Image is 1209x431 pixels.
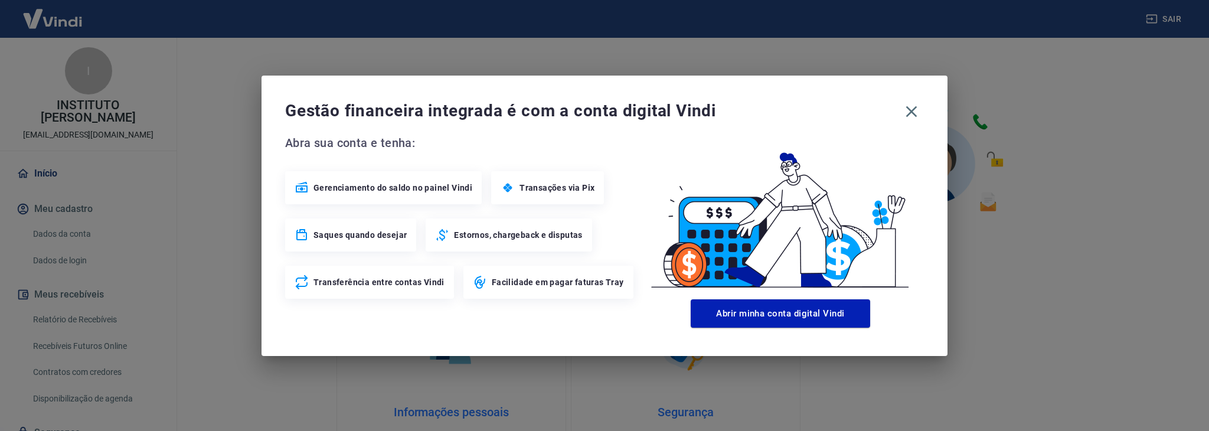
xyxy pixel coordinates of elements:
[313,229,407,241] span: Saques quando desejar
[454,229,582,241] span: Estornos, chargeback e disputas
[637,133,924,295] img: Good Billing
[519,182,594,194] span: Transações via Pix
[492,276,624,288] span: Facilidade em pagar faturas Tray
[313,276,445,288] span: Transferência entre contas Vindi
[285,99,899,123] span: Gestão financeira integrada é com a conta digital Vindi
[285,133,637,152] span: Abra sua conta e tenha:
[313,182,472,194] span: Gerenciamento do saldo no painel Vindi
[691,299,870,328] button: Abrir minha conta digital Vindi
